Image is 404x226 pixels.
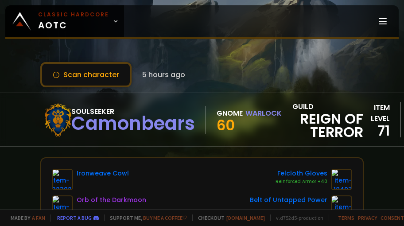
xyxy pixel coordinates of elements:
a: Privacy [358,214,377,221]
a: Classic HardcoreAOTC [5,5,124,37]
a: Consent [381,214,404,221]
span: AOTC [38,11,109,32]
span: 5 hours ago [142,69,185,80]
div: Orb of the Darkmoon [77,195,146,205]
div: Warlock [245,108,282,119]
div: Gnome [217,108,243,119]
div: 71 [363,124,390,137]
span: v. d752d5 - production [270,214,323,221]
div: Reinforced Armor +40 [276,178,327,185]
div: Camonbears [71,117,195,130]
span: 60 [217,115,235,135]
div: guild [292,101,364,139]
span: Reign of Terror [292,112,364,139]
a: a fan [32,214,45,221]
span: Support me, [104,214,187,221]
span: Made by [5,214,45,221]
img: item-19426 [52,195,73,217]
a: Terms [338,214,354,221]
a: [DOMAIN_NAME] [226,214,265,221]
img: item-22716 [331,195,352,217]
img: item-18407 [331,169,352,190]
button: Scan character [40,62,132,87]
div: Belt of Untapped Power [250,195,327,205]
div: Felcloth Gloves [276,169,327,178]
a: Report a bug [57,214,92,221]
span: Checkout [192,214,265,221]
a: Buy me a coffee [143,214,187,221]
div: Soulseeker [71,106,195,117]
div: Ironweave Cowl [77,169,129,178]
small: Classic Hardcore [38,11,109,19]
img: item-22302 [52,169,73,190]
div: item level [363,102,390,124]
